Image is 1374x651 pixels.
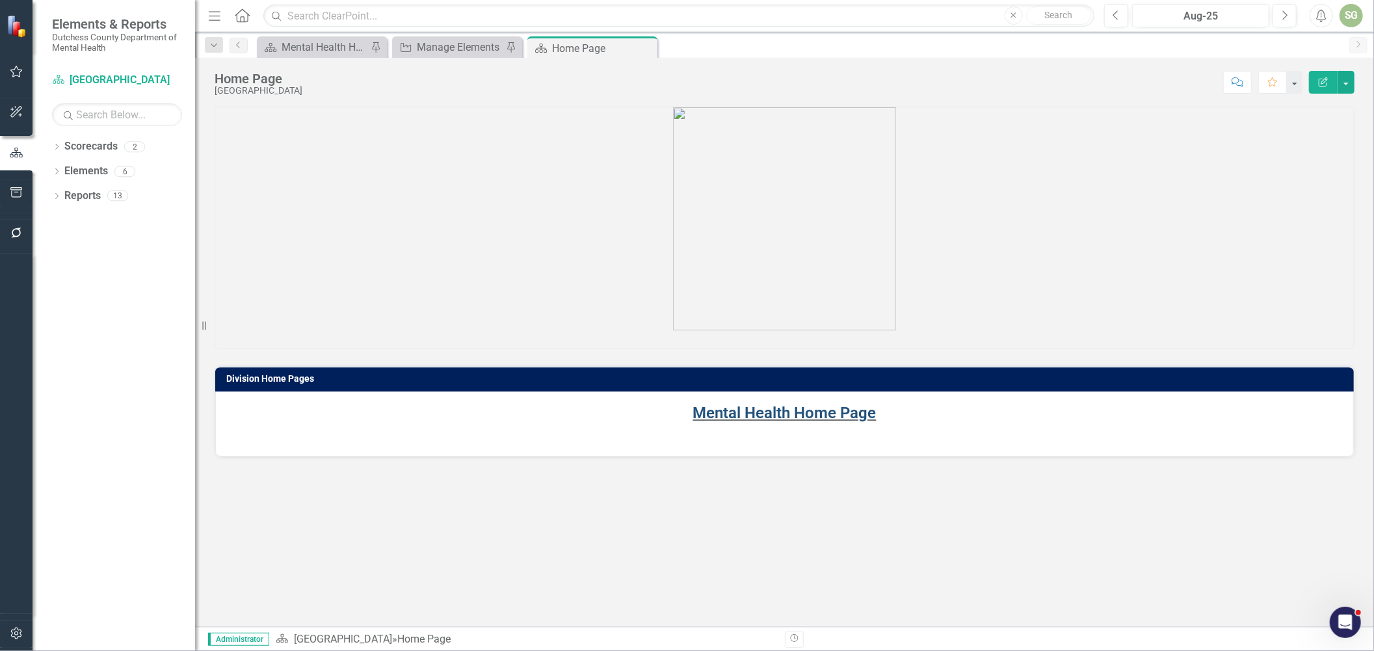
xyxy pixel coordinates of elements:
[52,73,182,88] a: [GEOGRAPHIC_DATA]
[395,39,503,55] a: Manage Elements
[417,39,503,55] div: Manage Elements
[1044,10,1072,20] span: Search
[693,404,877,422] a: Mental Health Home Page
[276,632,775,647] div: »
[52,103,182,126] input: Search Below...
[1340,4,1363,27] button: SG
[215,86,302,96] div: [GEOGRAPHIC_DATA]
[1137,8,1265,24] div: Aug-25
[282,39,367,55] div: Mental Health Home Page
[208,633,269,646] span: Administrator
[552,40,654,57] div: Home Page
[107,191,128,202] div: 13
[215,72,302,86] div: Home Page
[397,633,451,645] div: Home Page
[52,32,182,53] small: Dutchess County Department of Mental Health
[1026,7,1091,25] button: Search
[114,166,135,177] div: 6
[1330,607,1361,638] iframe: Intercom live chat
[263,5,1094,27] input: Search ClearPoint...
[673,107,896,330] img: blobid0.jpg
[52,16,182,32] span: Elements & Reports
[1132,4,1269,27] button: Aug-25
[294,633,392,645] a: [GEOGRAPHIC_DATA]
[64,189,101,204] a: Reports
[260,39,367,55] a: Mental Health Home Page
[7,15,29,38] img: ClearPoint Strategy
[226,374,1347,384] h3: Division Home Pages
[64,139,118,154] a: Scorecards
[124,141,145,152] div: 2
[64,164,108,179] a: Elements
